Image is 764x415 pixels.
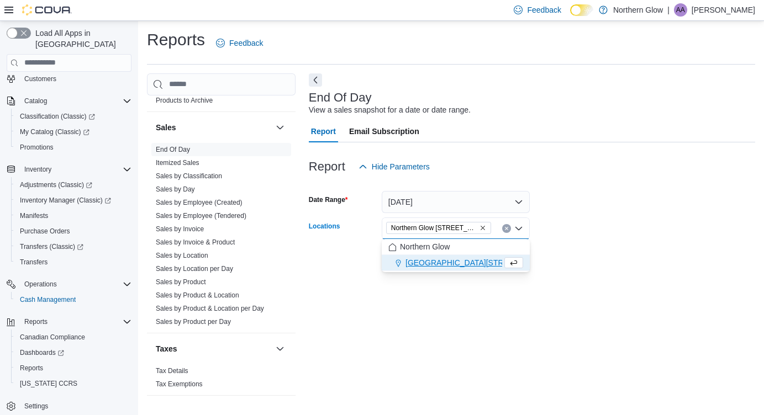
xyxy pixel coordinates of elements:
[156,238,235,246] a: Sales by Invoice & Product
[15,293,131,306] span: Cash Management
[20,196,111,205] span: Inventory Manager (Classic)
[20,315,131,328] span: Reports
[15,125,94,139] a: My Catalog (Classic)
[15,361,131,375] span: Reports
[349,120,419,142] span: Email Subscription
[156,172,222,180] a: Sales by Classification
[156,380,203,388] a: Tax Exemptions
[24,402,48,411] span: Settings
[382,255,530,271] button: [GEOGRAPHIC_DATA][STREET_ADDRESS]
[24,317,48,326] span: Reports
[674,3,687,17] div: Alison Albert
[15,225,75,238] a: Purchase Orders
[20,94,51,108] button: Catalog
[15,293,80,306] a: Cash Management
[11,239,136,254] a: Transfers (Classic)
[15,225,131,238] span: Purchase Orders
[2,314,136,329] button: Reports
[20,242,83,251] span: Transfers (Classic)
[309,104,471,116] div: View a sales snapshot for a date or date range.
[391,222,477,233] span: Northern Glow [STREET_ADDRESS][PERSON_NAME]
[20,94,131,108] span: Catalog
[613,3,663,17] p: Northern Glow
[20,315,52,328] button: Reports
[20,258,48,267] span: Transfers
[20,112,95,121] span: Classification (Classic)
[372,161,430,172] span: Hide Parameters
[20,72,61,86] a: Customers
[229,38,263,49] span: Feedback
[156,122,176,133] h3: Sales
[273,342,287,355] button: Taxes
[156,265,233,273] a: Sales by Location per Day
[15,240,131,253] span: Transfers (Classic)
[24,165,51,174] span: Inventory
[156,185,195,193] a: Sales by Day
[11,208,136,224] button: Manifests
[400,241,450,252] span: Northern Glow
[15,240,88,253] a: Transfers (Classic)
[15,110,99,123] a: Classification (Classic)
[2,398,136,414] button: Settings
[11,193,136,208] a: Inventory Manager (Classic)
[20,227,70,236] span: Purchase Orders
[20,211,48,220] span: Manifests
[147,81,296,111] div: Products
[15,125,131,139] span: My Catalog (Classic)
[15,256,52,269] a: Transfers
[480,225,486,231] button: Remove Northern Glow 540 Arthur St from selection in this group
[311,120,336,142] span: Report
[11,254,136,270] button: Transfers
[382,239,530,271] div: Choose from the following options
[20,180,92,189] span: Adjustments (Classic)
[156,278,206,286] a: Sales by Product
[156,252,208,259] a: Sales by Location
[11,140,136,155] button: Promotions
[11,124,136,140] a: My Catalog (Classic)
[24,97,47,105] span: Catalog
[20,399,131,413] span: Settings
[667,3,670,17] p: |
[514,224,523,233] button: Close list of options
[156,146,190,153] a: End Of Day
[11,224,136,239] button: Purchase Orders
[156,122,271,133] button: Sales
[354,156,434,178] button: Hide Parameters
[386,222,491,234] span: Northern Glow 540 Arthur St
[15,346,131,359] span: Dashboards
[212,32,267,54] a: Feedback
[309,222,340,231] label: Locations
[15,178,97,191] a: Adjustments (Classic)
[156,343,177,354] h3: Taxes
[15,256,131,269] span: Transfers
[2,276,136,292] button: Operations
[20,278,61,291] button: Operations
[20,278,131,291] span: Operations
[11,345,136,360] a: Dashboards
[273,121,287,134] button: Sales
[2,71,136,87] button: Customers
[15,209,52,222] a: Manifests
[20,163,56,176] button: Inventory
[20,127,89,136] span: My Catalog (Classic)
[11,109,136,124] a: Classification (Classic)
[309,91,372,104] h3: End Of Day
[309,160,345,173] h3: Report
[309,73,322,87] button: Next
[24,280,57,289] span: Operations
[15,331,131,344] span: Canadian Compliance
[15,346,69,359] a: Dashboards
[15,178,131,191] span: Adjustments (Classic)
[2,93,136,109] button: Catalog
[156,291,239,299] a: Sales by Product & Location
[692,3,755,17] p: [PERSON_NAME]
[147,364,296,395] div: Taxes
[20,143,54,152] span: Promotions
[11,329,136,345] button: Canadian Compliance
[156,97,213,104] a: Products to Archive
[22,4,72,15] img: Cova
[20,379,77,388] span: [US_STATE] CCRS
[11,292,136,307] button: Cash Management
[156,305,264,312] a: Sales by Product & Location per Day
[20,364,43,373] span: Reports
